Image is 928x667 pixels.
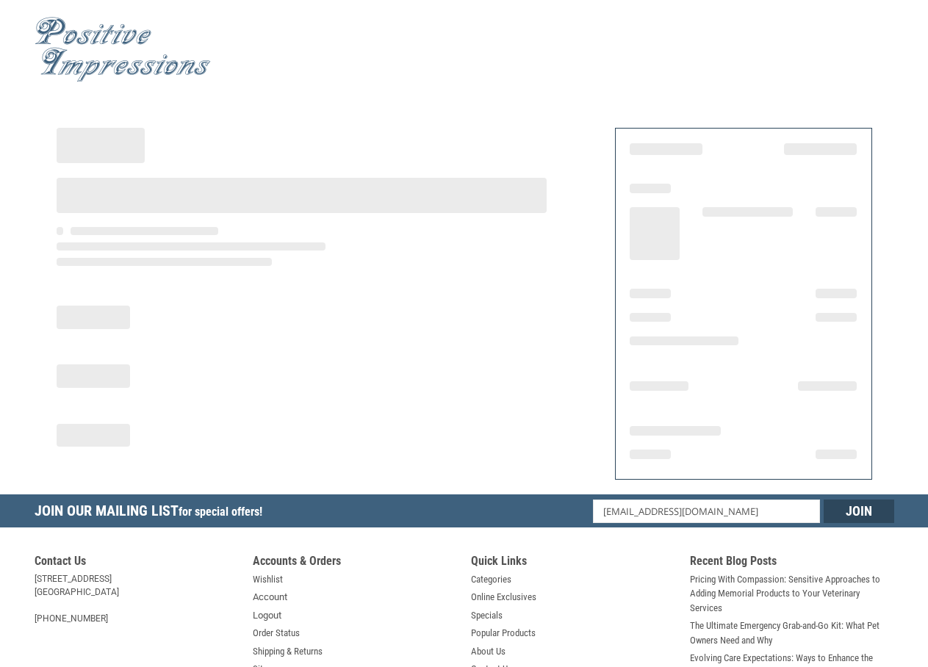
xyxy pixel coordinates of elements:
address: [STREET_ADDRESS] [GEOGRAPHIC_DATA] [PHONE_NUMBER] [35,572,239,625]
img: Positive Impressions [35,17,211,82]
a: Wishlist [253,572,283,587]
input: Email [593,500,820,523]
a: Popular Products [471,626,536,641]
a: Shipping & Returns [253,644,323,659]
h5: Join Our Mailing List [35,494,270,532]
input: Join [824,500,894,523]
a: Pricing With Compassion: Sensitive Approaches to Adding Memorial Products to Your Veterinary Serv... [690,572,894,616]
a: Categories [471,572,511,587]
span: for special offers! [179,505,262,519]
a: Account [253,590,287,605]
a: The Ultimate Emergency Grab-and-Go Kit: What Pet Owners Need and Why [690,619,894,647]
h5: Contact Us [35,554,239,572]
h5: Quick Links [471,554,675,572]
a: Online Exclusives [471,590,536,605]
a: Specials [471,608,503,623]
a: About Us [471,644,506,659]
h5: Recent Blog Posts [690,554,894,572]
a: Order Status [253,626,300,641]
a: Logout [253,608,281,623]
h5: Accounts & Orders [253,554,457,572]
